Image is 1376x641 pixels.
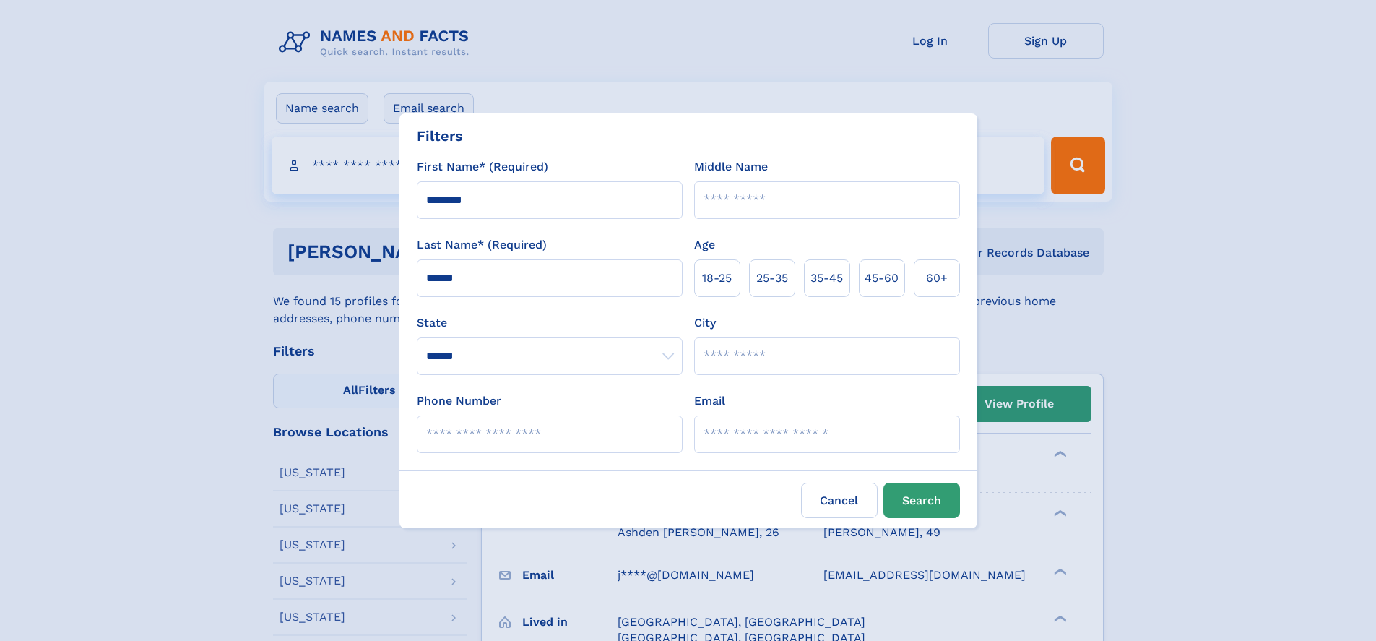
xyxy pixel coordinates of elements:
[417,392,501,410] label: Phone Number
[417,314,683,332] label: State
[417,125,463,147] div: Filters
[694,236,715,254] label: Age
[702,270,732,287] span: 18‑25
[694,392,725,410] label: Email
[417,158,548,176] label: First Name* (Required)
[926,270,948,287] span: 60+
[865,270,899,287] span: 45‑60
[810,270,843,287] span: 35‑45
[756,270,788,287] span: 25‑35
[694,158,768,176] label: Middle Name
[883,483,960,518] button: Search
[417,236,547,254] label: Last Name* (Required)
[694,314,716,332] label: City
[801,483,878,518] label: Cancel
